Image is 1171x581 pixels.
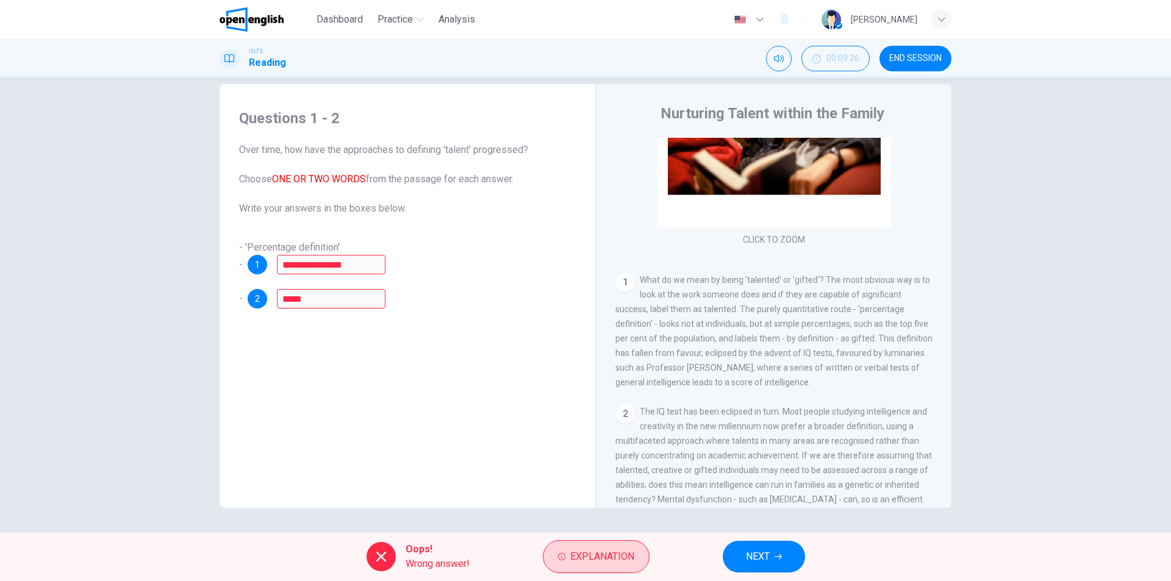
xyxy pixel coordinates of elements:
span: Oops! [406,542,470,557]
span: NEXT [746,548,770,565]
span: 1 [255,260,260,269]
span: END SESSION [889,54,942,63]
font: ONE OR TWO WORDS [272,173,366,185]
input: IQ; intelligence; IQ tests; IQ test; [277,255,385,274]
span: Explanation [570,548,634,565]
button: 00:09:26 [801,46,870,71]
button: Practice [373,9,429,30]
input: multifaceted; multifaceted approach; [277,289,385,308]
span: Dashboard [317,12,363,27]
span: Analysis [439,12,475,27]
span: IELTS [249,47,263,55]
button: NEXT [723,541,805,572]
a: OpenEnglish logo [220,7,312,32]
span: The IQ test has been eclipsed in turn. Most people studying intelligence and creativity in the ne... [615,407,932,519]
span: Wrong answer! [406,557,470,571]
img: OpenEnglish logo [220,7,284,32]
button: Analysis [434,9,480,30]
h1: Reading [249,55,286,70]
h4: Questions 1 - 2 [239,109,576,128]
img: en [732,15,748,24]
span: 00:09:26 [826,54,859,63]
span: 2 [255,294,260,303]
button: Dashboard [312,9,368,30]
div: 2 [615,404,635,424]
span: - [239,293,243,304]
span: Practice [378,12,413,27]
span: Over time, how have the approaches to defining 'talent' progressed? Choose from the passage for e... [239,143,576,216]
button: END SESSION [879,46,951,71]
button: Explanation [543,540,650,573]
div: Hide [801,46,870,71]
span: - 'Percentage definition' - [239,241,340,270]
div: Mute [766,46,792,71]
div: 1 [615,273,635,292]
img: Profile picture [822,10,841,29]
div: [PERSON_NAME] [851,12,917,27]
span: What do we mean by being 'talented' or 'gifted'? The most obvious way is to look at the work some... [615,275,933,387]
h4: Nurturing Talent within the Family [661,104,884,123]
